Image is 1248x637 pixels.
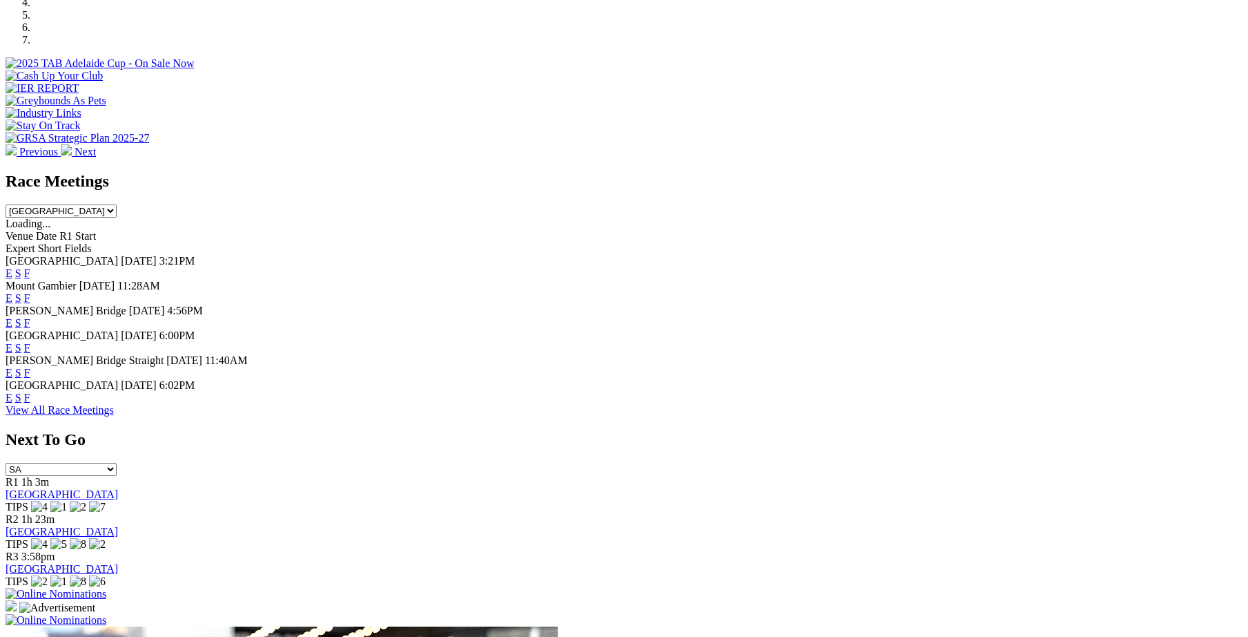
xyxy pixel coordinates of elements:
[6,230,33,242] span: Venue
[89,538,106,551] img: 2
[6,172,1242,191] h2: Race Meetings
[6,317,12,329] a: E
[117,280,160,292] span: 11:28AM
[6,292,12,304] a: E
[89,576,106,588] img: 6
[6,267,12,279] a: E
[121,330,157,341] span: [DATE]
[31,538,48,551] img: 4
[24,267,30,279] a: F
[6,404,114,416] a: View All Race Meetings
[19,146,58,158] span: Previous
[205,354,248,366] span: 11:40AM
[159,379,195,391] span: 6:02PM
[6,600,17,611] img: 15187_Greyhounds_GreysPlayCentral_Resize_SA_WebsiteBanner_300x115_2025.jpg
[6,255,118,267] span: [GEOGRAPHIC_DATA]
[15,317,21,329] a: S
[15,267,21,279] a: S
[166,354,202,366] span: [DATE]
[64,243,91,254] span: Fields
[70,576,86,588] img: 8
[121,255,157,267] span: [DATE]
[6,146,61,158] a: Previous
[6,120,80,132] img: Stay On Track
[6,379,118,391] span: [GEOGRAPHIC_DATA]
[6,488,118,500] a: [GEOGRAPHIC_DATA]
[15,392,21,403] a: S
[159,330,195,341] span: 6:00PM
[6,367,12,379] a: E
[21,476,49,488] span: 1h 3m
[6,57,195,70] img: 2025 TAB Adelaide Cup - On Sale Now
[121,379,157,391] span: [DATE]
[31,501,48,513] img: 4
[36,230,57,242] span: Date
[6,280,77,292] span: Mount Gambier
[6,614,106,627] img: Online Nominations
[6,107,81,120] img: Industry Links
[15,342,21,354] a: S
[6,513,19,525] span: R2
[59,230,96,242] span: R1 Start
[50,538,67,551] img: 5
[61,146,96,158] a: Next
[6,576,28,587] span: TIPS
[61,144,72,155] img: chevron-right-pager-white.svg
[24,367,30,379] a: F
[15,292,21,304] a: S
[6,354,164,366] span: [PERSON_NAME] Bridge Straight
[19,602,95,614] img: Advertisement
[70,538,86,551] img: 8
[38,243,62,254] span: Short
[6,342,12,354] a: E
[159,255,195,267] span: 3:21PM
[6,430,1242,449] h2: Next To Go
[24,392,30,403] a: F
[21,513,55,525] span: 1h 23m
[24,342,30,354] a: F
[50,501,67,513] img: 1
[6,476,19,488] span: R1
[129,305,165,316] span: [DATE]
[6,538,28,550] span: TIPS
[6,501,28,513] span: TIPS
[89,501,106,513] img: 7
[6,392,12,403] a: E
[6,218,50,229] span: Loading...
[6,526,118,538] a: [GEOGRAPHIC_DATA]
[6,588,106,600] img: Online Nominations
[24,292,30,304] a: F
[6,95,106,107] img: Greyhounds As Pets
[6,144,17,155] img: chevron-left-pager-white.svg
[79,280,115,292] span: [DATE]
[15,367,21,379] a: S
[6,70,103,82] img: Cash Up Your Club
[6,243,35,254] span: Expert
[75,146,96,158] span: Next
[6,82,79,95] img: IER REPORT
[70,501,86,513] img: 2
[21,551,55,562] span: 3:58pm
[6,551,19,562] span: R3
[24,317,30,329] a: F
[31,576,48,588] img: 2
[167,305,203,316] span: 4:56PM
[6,330,118,341] span: [GEOGRAPHIC_DATA]
[6,132,149,144] img: GRSA Strategic Plan 2025-27
[6,305,126,316] span: [PERSON_NAME] Bridge
[50,576,67,588] img: 1
[6,563,118,575] a: [GEOGRAPHIC_DATA]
